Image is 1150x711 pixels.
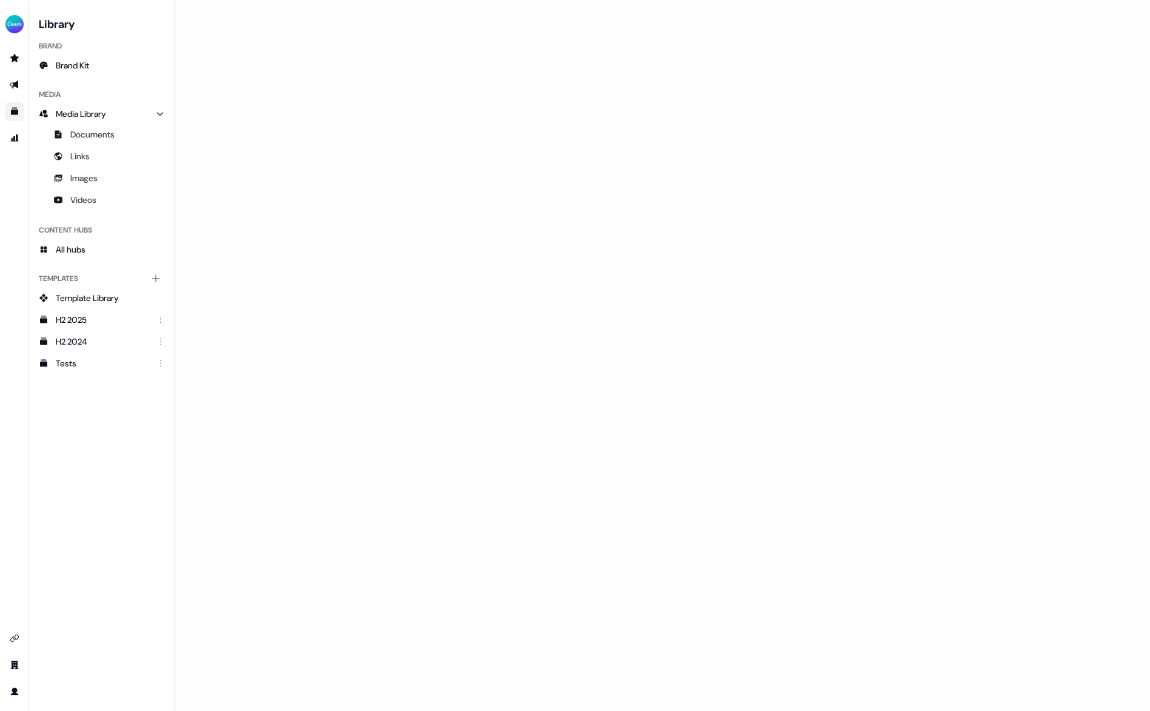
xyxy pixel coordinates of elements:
[34,104,169,124] a: Media Library
[34,15,169,31] h3: Library
[5,655,24,675] a: Go to team
[70,150,90,162] span: Links
[56,108,106,120] span: Media Library
[5,48,24,68] a: Go to prospects
[34,288,169,308] a: Template Library
[34,269,169,288] div: Templates
[5,102,24,121] a: Go to templates
[56,59,89,71] span: Brand Kit
[5,128,24,148] a: Go to attribution
[34,354,169,373] a: Tests
[56,336,150,348] div: H2 2024
[5,629,24,648] a: Go to integrations
[70,194,96,206] span: Videos
[34,332,169,351] a: H2 2024
[34,85,169,104] div: Media
[34,147,169,166] a: Links
[56,314,150,326] div: H2 2025
[56,357,150,369] div: Tests
[70,172,98,184] span: Images
[34,56,169,75] a: Brand Kit
[34,125,169,144] a: Documents
[34,240,169,259] a: All hubs
[34,220,169,240] div: Content Hubs
[34,36,169,56] div: Brand
[34,168,169,188] a: Images
[34,190,169,210] a: Videos
[56,243,85,256] span: All hubs
[56,292,119,304] span: Template Library
[34,310,169,329] a: H2 2025
[70,128,115,141] span: Documents
[5,75,24,94] a: Go to outbound experience
[5,682,24,701] a: Go to profile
